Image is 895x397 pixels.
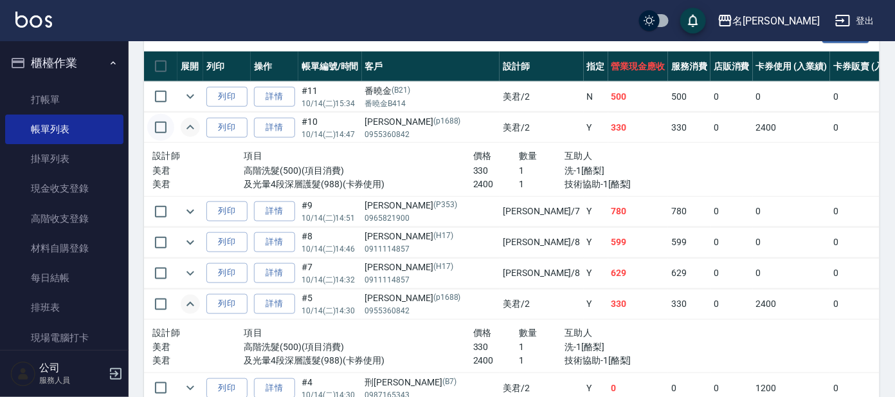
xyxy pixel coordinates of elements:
span: 設計師 [152,328,180,338]
p: 330 [473,164,519,178]
td: 0 [710,289,753,319]
a: 高階收支登錄 [5,204,123,234]
p: 及光暈4段深層護髮(988)(卡券使用) [244,354,473,367]
td: 美君 /2 [500,113,583,143]
td: 0 [753,258,831,288]
td: 599 [668,227,710,257]
p: 及光暈4段深層護髮(988)(卡券使用) [244,178,473,191]
th: 服務消費 [668,51,710,82]
div: [PERSON_NAME] [365,291,497,305]
td: 0 [710,113,753,143]
p: (p1688) [433,291,461,305]
td: 2400 [753,113,831,143]
td: 780 [608,196,669,226]
p: 0955360842 [365,129,497,140]
span: 項目 [244,328,263,338]
p: 番曉金B414 [365,98,497,109]
a: 詳情 [254,232,295,252]
td: Y [584,289,608,319]
p: (B7) [442,376,457,389]
td: 0 [753,196,831,226]
td: Y [584,227,608,257]
button: expand row [181,264,200,283]
a: 打帳單 [5,85,123,115]
p: 10/14 (二) 14:30 [302,305,359,317]
p: (P353) [433,199,457,212]
a: 材料自購登錄 [5,234,123,263]
div: 名[PERSON_NAME] [733,13,820,29]
img: Logo [15,12,52,28]
button: save [680,8,706,33]
p: 洗-1[酪梨] [565,164,702,178]
td: 780 [668,196,710,226]
td: 美君 /2 [500,289,583,319]
p: 10/14 (二) 14:46 [302,243,359,255]
td: 0 [710,258,753,288]
td: [PERSON_NAME] /7 [500,196,583,226]
p: (H17) [433,261,453,274]
button: 登出 [830,9,880,33]
span: 設計師 [152,151,180,161]
p: 技術協助-1[酪梨] [565,354,702,367]
p: 美君 [152,340,244,354]
td: 0 [753,227,831,257]
th: 卡券使用 (入業績) [753,51,831,82]
th: 列印 [203,51,251,82]
p: 1 [519,164,565,178]
td: 500 [668,82,710,112]
th: 操作 [251,51,298,82]
td: #11 [298,82,362,112]
th: 設計師 [500,51,583,82]
p: 10/14 (二) 14:51 [302,212,359,224]
p: 高階洗髮(500)(項目消費) [244,164,473,178]
p: (p1688) [433,115,461,129]
p: 洗-1[酪梨] [565,340,702,354]
td: 500 [608,82,669,112]
td: 629 [668,258,710,288]
td: #9 [298,196,362,226]
button: 列印 [206,232,248,252]
a: 詳情 [254,118,295,138]
th: 指定 [584,51,608,82]
td: #5 [298,289,362,319]
td: Y [584,258,608,288]
p: 10/14 (二) 15:34 [302,98,359,109]
button: 列印 [206,201,248,221]
p: 0965821900 [365,212,497,224]
button: 列印 [206,118,248,138]
p: 330 [473,340,519,354]
p: 服務人員 [39,374,105,386]
p: 10/14 (二) 14:47 [302,129,359,140]
p: 美君 [152,164,244,178]
td: 330 [668,289,710,319]
th: 展開 [177,51,203,82]
button: 櫃檯作業 [5,46,123,80]
p: 高階洗髮(500)(項目消費) [244,340,473,354]
p: 2400 [473,178,519,191]
button: 名[PERSON_NAME] [712,8,825,34]
td: 2400 [753,289,831,319]
td: 0 [710,196,753,226]
div: [PERSON_NAME] [365,115,497,129]
p: 1 [519,354,565,367]
a: 排班表 [5,293,123,322]
th: 帳單編號/時間 [298,51,362,82]
p: (H17) [433,230,453,243]
button: expand row [181,87,200,106]
button: 列印 [206,294,248,314]
td: 330 [608,289,669,319]
span: 項目 [244,151,263,161]
div: [PERSON_NAME] [365,199,497,212]
p: (B21) [392,84,411,98]
div: 番曉金 [365,84,497,98]
p: 技術協助-1[酪梨] [565,178,702,191]
th: 營業現金應收 [608,51,669,82]
button: expand row [181,233,200,252]
td: #7 [298,258,362,288]
p: 1 [519,178,565,191]
span: 互助人 [565,151,592,161]
p: 2400 [473,354,519,367]
button: expand row [181,295,200,314]
div: [PERSON_NAME] [365,261,497,274]
p: 0955360842 [365,305,497,317]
